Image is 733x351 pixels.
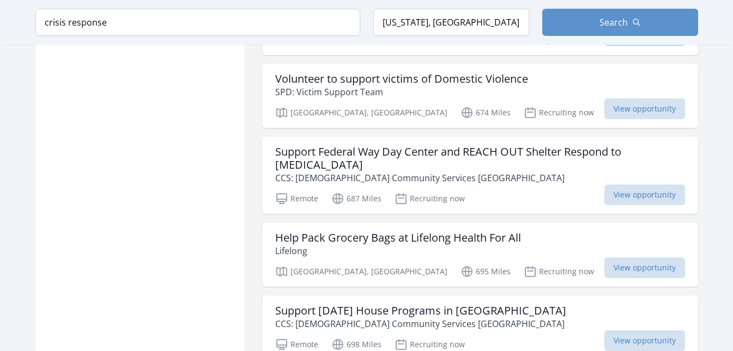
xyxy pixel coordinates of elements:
p: CCS: [DEMOGRAPHIC_DATA] Community Services [GEOGRAPHIC_DATA] [275,171,685,184]
p: Remote [275,192,318,205]
input: Keyword [35,9,360,36]
h3: Help Pack Grocery Bags at Lifelong Health For All [275,231,521,244]
span: View opportunity [604,330,685,351]
button: Search [542,9,698,36]
p: Lifelong [275,244,521,257]
p: Recruiting now [524,106,594,119]
p: Recruiting now [395,192,465,205]
h3: Volunteer to support victims of Domestic Violence [275,72,528,85]
p: 687 Miles [331,192,381,205]
h3: Support Federal Way Day Center and REACH OUT Shelter Respond to [MEDICAL_DATA] [275,145,685,171]
a: Help Pack Grocery Bags at Lifelong Health For All Lifelong [GEOGRAPHIC_DATA], [GEOGRAPHIC_DATA] 6... [262,223,698,287]
a: Support Federal Way Day Center and REACH OUT Shelter Respond to [MEDICAL_DATA] CCS: [DEMOGRAPHIC_... [262,137,698,214]
p: Recruiting now [395,338,465,351]
p: Remote [275,338,318,351]
span: View opportunity [604,184,685,205]
p: 698 Miles [331,338,381,351]
p: CCS: [DEMOGRAPHIC_DATA] Community Services [GEOGRAPHIC_DATA] [275,317,566,330]
input: Location [373,9,529,36]
span: View opportunity [604,98,685,119]
p: [GEOGRAPHIC_DATA], [GEOGRAPHIC_DATA] [275,106,447,119]
p: 674 Miles [461,106,511,119]
span: View opportunity [604,257,685,278]
p: 695 Miles [461,265,511,278]
p: Recruiting now [524,265,594,278]
h3: Support [DATE] House Programs in [GEOGRAPHIC_DATA] [275,304,566,317]
a: Volunteer to support victims of Domestic Violence SPD: Victim Support Team [GEOGRAPHIC_DATA], [GE... [262,64,698,128]
span: Search [599,16,628,29]
p: SPD: Victim Support Team [275,85,528,98]
p: [GEOGRAPHIC_DATA], [GEOGRAPHIC_DATA] [275,265,447,278]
